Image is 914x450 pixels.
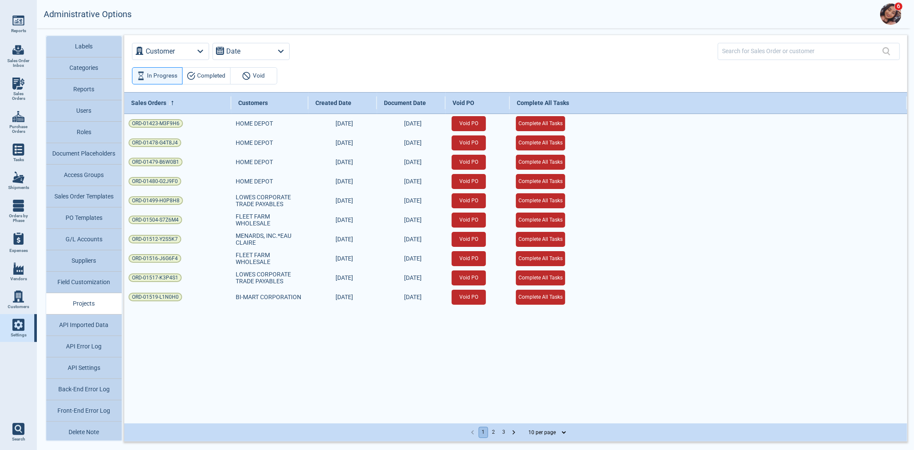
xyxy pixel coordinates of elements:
span: ORD-01479-B6W0B1 [132,158,179,166]
button: Front-End Error Log [46,400,122,422]
button: Complete All Tasks [516,290,565,305]
button: Void PO [452,290,486,305]
button: Suppliers [46,250,122,272]
img: menu_icon [12,291,24,303]
span: Orders by Phase [7,213,30,223]
button: API Imported Data [46,315,122,336]
img: menu_icon [12,263,24,275]
span: [DATE] [404,197,422,204]
span: [DATE] [336,216,353,223]
span: Reports [11,28,26,33]
span: LOWES CORPORATE TRADE PAYABLES [236,194,304,207]
button: page 1 [479,427,488,438]
span: ORD-01504-S7Z6M4 [132,216,179,224]
button: Delete Note [46,422,122,443]
button: Void PO [452,270,486,285]
button: Categories [46,57,122,79]
button: Go to next page [509,427,519,438]
span: FLEET FARM WHOLESALE [236,213,304,227]
span: BI-MART CORPORATION [236,294,301,300]
button: Go to page 2 [489,427,498,438]
button: Field Customization [46,272,122,293]
span: Vendors [10,276,27,282]
button: Void PO [452,116,486,131]
button: Void PO [452,155,486,170]
button: Projects [46,293,122,315]
button: Completed [182,67,231,84]
button: G/L Accounts [46,229,122,250]
button: Complete All Tasks [516,135,565,150]
nav: pagination navigation [468,427,519,438]
span: HOME DEPOT [236,139,273,146]
span: Void PO [453,99,474,106]
span: Purchase Orders [7,124,30,134]
label: Customer [146,45,175,57]
button: Void PO [452,135,486,150]
span: [DATE] [404,139,422,146]
span: HOME DEPOT [236,178,273,185]
span: [DATE] [404,216,422,223]
button: In Progress [132,67,183,84]
img: menu_icon [12,319,24,331]
span: ORD-01423-M3F9H6 [132,119,180,128]
span: ORD-01516-J6G6F4 [132,254,178,263]
span: [DATE] [336,139,353,146]
button: Go to page 3 [499,427,509,438]
span: ORD-01517-K3P4S1 [132,273,178,282]
span: Expenses [9,248,28,253]
span: HOME DEPOT [236,159,273,165]
button: Complete All Tasks [516,116,565,131]
button: Sales Order Templates [46,186,122,207]
button: Complete All Tasks [516,232,565,247]
img: menu_icon [12,200,24,212]
span: [DATE] [404,159,422,165]
span: Tasks [13,157,24,162]
button: Labels [46,36,122,57]
button: Void PO [452,213,486,228]
span: Shipments [8,185,29,190]
span: [DATE] [336,159,353,165]
img: Avatar [880,3,902,25]
span: ORD-01480-G2J9F0 [132,177,178,186]
button: Back-End Error Log [46,379,122,400]
span: Complete All Tasks [517,99,569,106]
span: [DATE] [336,178,353,185]
span: HOME DEPOT [236,120,273,127]
img: menu_icon [12,15,24,27]
span: ORD-01478-G4T8J4 [132,138,178,147]
span: [DATE] [404,294,422,300]
span: [DATE] [404,255,422,262]
label: Date [227,45,241,57]
span: ORD-01499-H0P8H8 [132,196,180,205]
span: [DATE] [404,236,422,243]
span: Sales Orders [131,99,166,106]
button: Complete All Tasks [516,270,565,285]
h2: Administrative Options [44,9,132,19]
span: 6 [894,2,903,11]
button: Access Groups [46,165,122,186]
button: Void PO [452,174,486,189]
span: ORD-01512-Y2S5K7 [132,235,178,243]
span: Settings [11,333,27,338]
span: [DATE] [336,255,353,262]
button: Users [46,100,122,122]
span: In Progress [147,71,178,81]
button: Complete All Tasks [516,251,565,266]
img: menu_icon [12,171,24,183]
span: LOWES CORPORATE TRADE PAYABLES [236,271,304,285]
button: Customer [132,43,209,60]
button: Date [213,43,290,60]
button: Void PO [452,232,486,247]
span: Customers [238,99,268,106]
button: PO Templates [46,207,122,229]
button: Reports [46,79,122,100]
span: Search [12,437,25,442]
button: Complete All Tasks [516,213,565,228]
button: API Settings [46,357,122,379]
button: Document Placeholders [46,143,122,165]
span: MENARDS, INC.*EAU CLAIRE [236,232,304,246]
span: Customers [8,304,29,309]
img: menu_icon [12,78,24,90]
span: Void [253,71,265,81]
span: Completed [198,71,226,81]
